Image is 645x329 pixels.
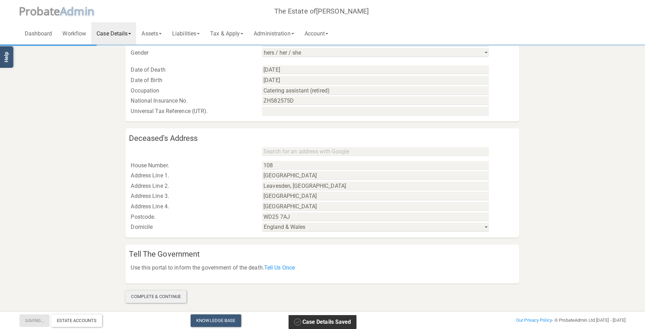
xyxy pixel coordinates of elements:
div: Complete & Continue [125,290,186,303]
a: Liabilities [167,22,205,45]
input: Use the arrow keys to pick a date [262,76,489,85]
div: Gender [125,48,257,58]
a: Our Privacy Policy [516,318,552,323]
a: Account [299,22,334,45]
button: Saving... [20,314,50,327]
div: - © ProbateAdmin Ltd [DATE] - [DATE] [425,316,631,324]
span: Case Details Saved [302,319,351,325]
div: House Number. [125,160,257,171]
div: Address Line 3. [125,191,257,201]
div: Domicile [125,222,257,232]
a: Dashboard [20,22,57,45]
div: Postcode. [125,212,257,222]
div: Address Line 4. [125,201,257,212]
div: Date of Birth [125,75,257,86]
div: Universal Tax Reference (UTR). [125,106,257,117]
div: Date of Death [125,65,257,75]
a: Case Details [91,22,136,45]
input: Use the arrow keys to pick a date [262,65,489,74]
h4: Deceased's Address [129,134,519,143]
a: Tax & Apply [205,22,248,45]
h4: Tell The Government [129,250,519,258]
span: A [60,3,94,18]
div: Address Line 1. [125,170,257,181]
a: Assets [136,22,167,45]
a: Workflow [57,22,91,45]
span: P [19,3,60,18]
div: National Insurance No. [125,96,257,106]
a: Tell Us Once [264,264,295,271]
a: Administration [248,22,299,45]
div: Occupation [125,86,257,96]
span: dmin [67,3,94,18]
p: Use this portal to inform the government of the death. [131,263,514,273]
span: robate [25,3,60,18]
input: Search for an address with Google [262,147,489,156]
div: Address Line 2. [125,181,257,191]
div: Estate Accounts [51,314,102,327]
a: Knowledge Base [191,314,241,327]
